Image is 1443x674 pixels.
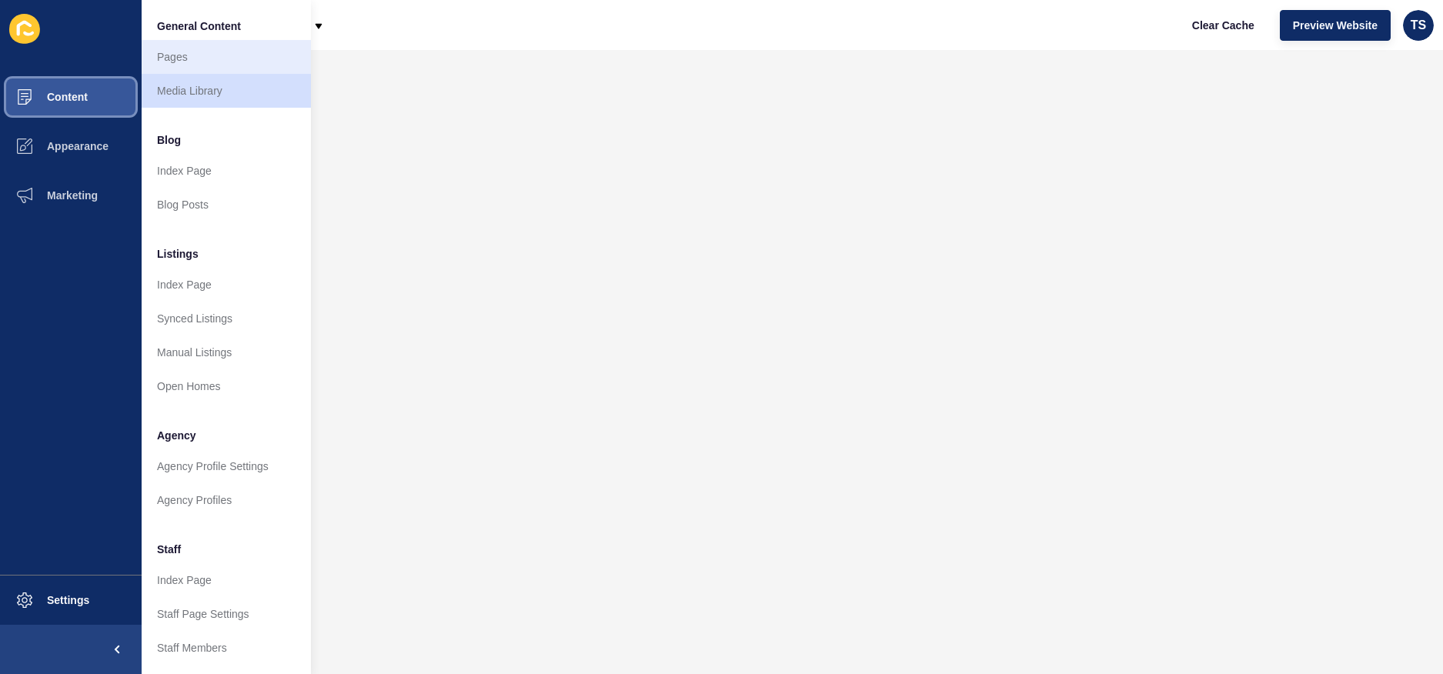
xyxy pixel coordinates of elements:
[142,631,311,665] a: Staff Members
[142,40,311,74] a: Pages
[1192,18,1254,33] span: Clear Cache
[157,18,241,34] span: General Content
[142,449,311,483] a: Agency Profile Settings
[142,369,311,403] a: Open Homes
[142,483,311,517] a: Agency Profiles
[142,74,311,108] a: Media Library
[157,542,181,557] span: Staff
[1280,10,1391,41] button: Preview Website
[157,246,199,262] span: Listings
[142,563,311,597] a: Index Page
[142,597,311,631] a: Staff Page Settings
[157,132,181,148] span: Blog
[142,188,311,222] a: Blog Posts
[142,268,311,302] a: Index Page
[157,428,196,443] span: Agency
[1179,10,1268,41] button: Clear Cache
[142,154,311,188] a: Index Page
[1293,18,1378,33] span: Preview Website
[142,302,311,335] a: Synced Listings
[142,335,311,369] a: Manual Listings
[1411,18,1426,33] span: TS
